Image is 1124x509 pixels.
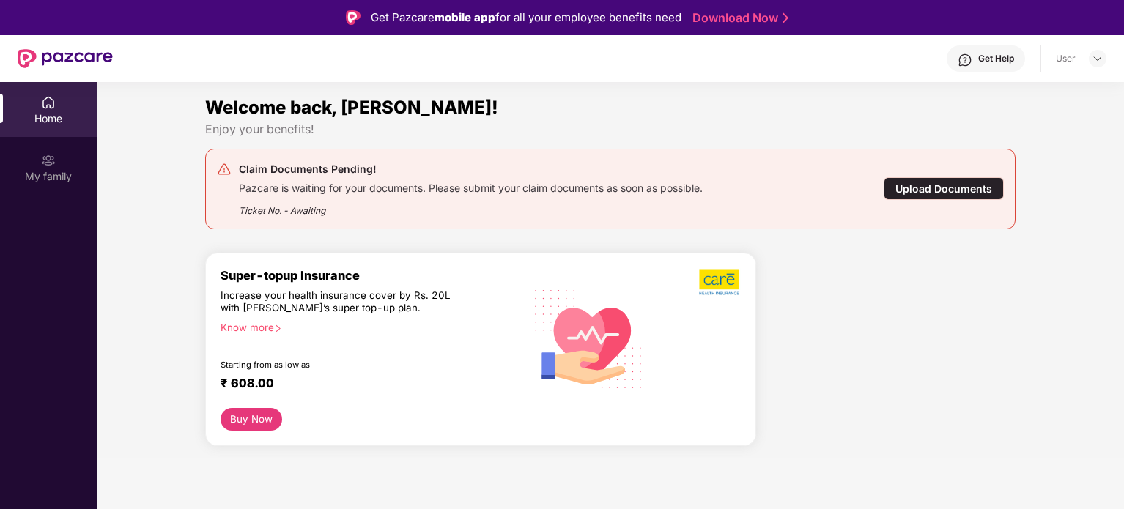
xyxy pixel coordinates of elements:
img: svg+xml;base64,PHN2ZyB4bWxucz0iaHR0cDovL3d3dy53My5vcmcvMjAwMC9zdmciIHhtbG5zOnhsaW5rPSJodHRwOi8vd3... [524,272,654,404]
img: Stroke [783,10,788,26]
div: Super-topup Insurance [221,268,524,283]
img: b5dec4f62d2307b9de63beb79f102df3.png [699,268,741,296]
div: Enjoy your benefits! [205,122,1016,137]
img: svg+xml;base64,PHN2ZyB4bWxucz0iaHR0cDovL3d3dy53My5vcmcvMjAwMC9zdmciIHdpZHRoPSIyNCIgaGVpZ2h0PSIyNC... [217,162,232,177]
div: User [1056,53,1076,64]
div: ₹ 608.00 [221,376,509,393]
div: Ticket No. - Awaiting [239,195,703,218]
div: Upload Documents [884,177,1004,200]
span: right [274,324,282,332]
img: Logo [346,10,361,25]
img: svg+xml;base64,PHN2ZyBpZD0iSG9tZSIgeG1sbnM9Imh0dHA6Ly93d3cudzMub3JnLzIwMDAvc3ZnIiB3aWR0aD0iMjAiIG... [41,95,56,110]
div: Know more [221,322,515,332]
div: Pazcare is waiting for your documents. Please submit your claim documents as soon as possible. [239,178,703,195]
div: Starting from as low as [221,360,462,370]
button: Buy Now [221,408,283,431]
div: Increase your health insurance cover by Rs. 20L with [PERSON_NAME]’s super top-up plan. [221,289,461,316]
img: svg+xml;base64,PHN2ZyB3aWR0aD0iMjAiIGhlaWdodD0iMjAiIHZpZXdCb3g9IjAgMCAyMCAyMCIgZmlsbD0ibm9uZSIgeG... [41,153,56,168]
a: Download Now [692,10,784,26]
div: Get Pazcare for all your employee benefits need [371,9,681,26]
img: svg+xml;base64,PHN2ZyBpZD0iSGVscC0zMngzMiIgeG1sbnM9Imh0dHA6Ly93d3cudzMub3JnLzIwMDAvc3ZnIiB3aWR0aD... [958,53,972,67]
strong: mobile app [435,10,495,24]
div: Claim Documents Pending! [239,160,703,178]
div: Get Help [978,53,1014,64]
span: Welcome back, [PERSON_NAME]! [205,97,498,118]
img: New Pazcare Logo [18,49,113,68]
img: svg+xml;base64,PHN2ZyBpZD0iRHJvcGRvd24tMzJ4MzIiIHhtbG5zPSJodHRwOi8vd3d3LnczLm9yZy8yMDAwL3N2ZyIgd2... [1092,53,1103,64]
